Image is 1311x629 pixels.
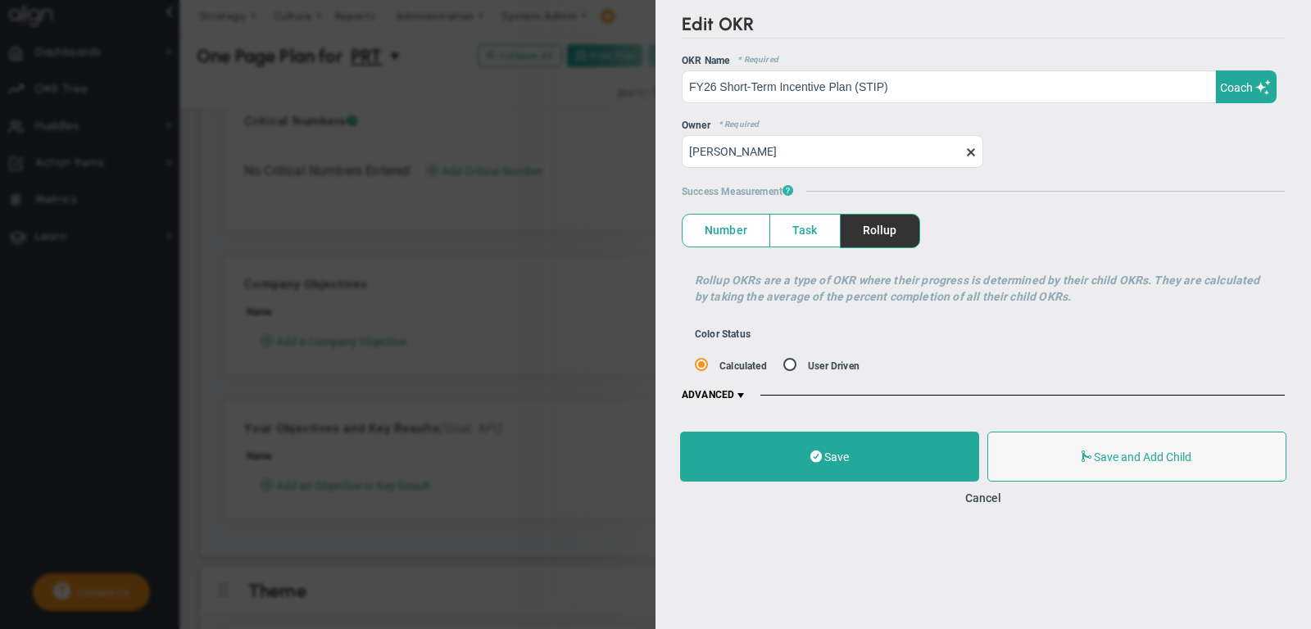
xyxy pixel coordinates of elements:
span: * Required [729,55,778,66]
button: Coach [1216,70,1277,103]
span: Success Measurement [682,184,793,197]
div: Owner [682,120,1285,131]
button: Save and Add Child [987,432,1286,482]
span: Save and Add Child [1094,450,1191,464]
label: User Driven [808,360,860,372]
span: Rollup [841,215,919,247]
p: Rollup OKRs are a type of OKR where their progress is determined by their child OKRs. They are ca... [695,272,1272,305]
label: Calculated [719,360,767,372]
div: Color Status [695,328,1049,340]
button: Save [680,432,979,482]
span: Save [824,450,849,464]
div: OKR Name [682,55,1285,66]
span: Task [770,215,840,247]
span: Number [683,215,769,247]
span: * Required [710,120,760,131]
button: Cancel [965,491,1001,505]
h2: Edit OKR [682,13,1285,38]
span: Coach [1220,81,1253,94]
input: Search or Invite Team Members [682,135,983,168]
span: clear [983,143,996,159]
span: ADVANCED [682,389,747,402]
